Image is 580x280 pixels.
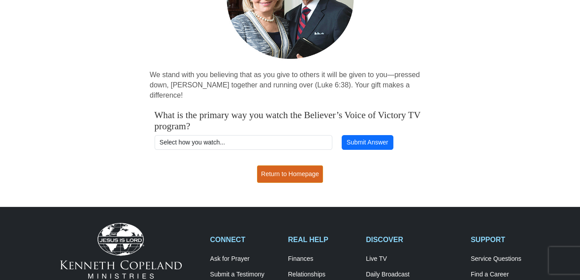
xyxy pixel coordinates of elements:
[210,255,279,263] a: Ask for Prayer
[288,235,356,244] h2: REAL HELP
[288,255,356,263] a: Finances
[150,70,430,101] p: We stand with you believing that as you give to others it will be given to you—pressed down, [PER...
[366,235,461,244] h2: DISCOVER
[257,165,323,183] a: Return to Homepage
[471,271,539,279] a: Find a Career
[366,255,461,263] a: Live TV
[342,135,393,150] button: Submit Answer
[60,223,182,278] img: Kenneth Copeland Ministries
[366,271,461,279] a: Daily Broadcast
[288,271,356,279] a: Relationships
[155,110,426,132] h4: What is the primary way you watch the Believer’s Voice of Victory TV program?
[210,271,279,279] a: Submit a Testimony
[471,255,539,263] a: Service Questions
[471,235,539,244] h2: SUPPORT
[210,235,279,244] h2: CONNECT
